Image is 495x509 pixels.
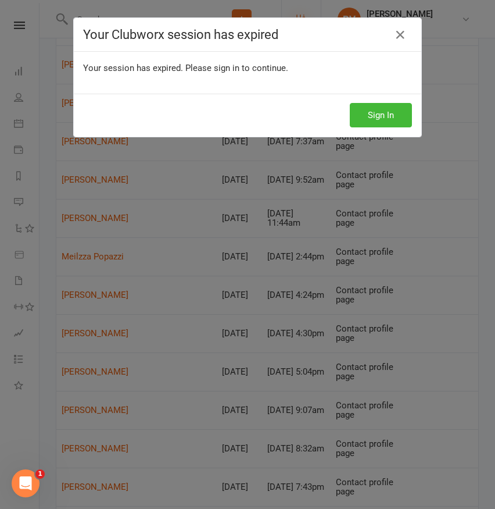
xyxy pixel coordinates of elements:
iframe: Intercom live chat [12,469,40,497]
h4: Your Clubworx session has expired [83,27,412,42]
a: Close [391,26,410,44]
button: Sign In [350,103,412,127]
span: 1 [35,469,45,479]
span: Your session has expired. Please sign in to continue. [83,63,288,73]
